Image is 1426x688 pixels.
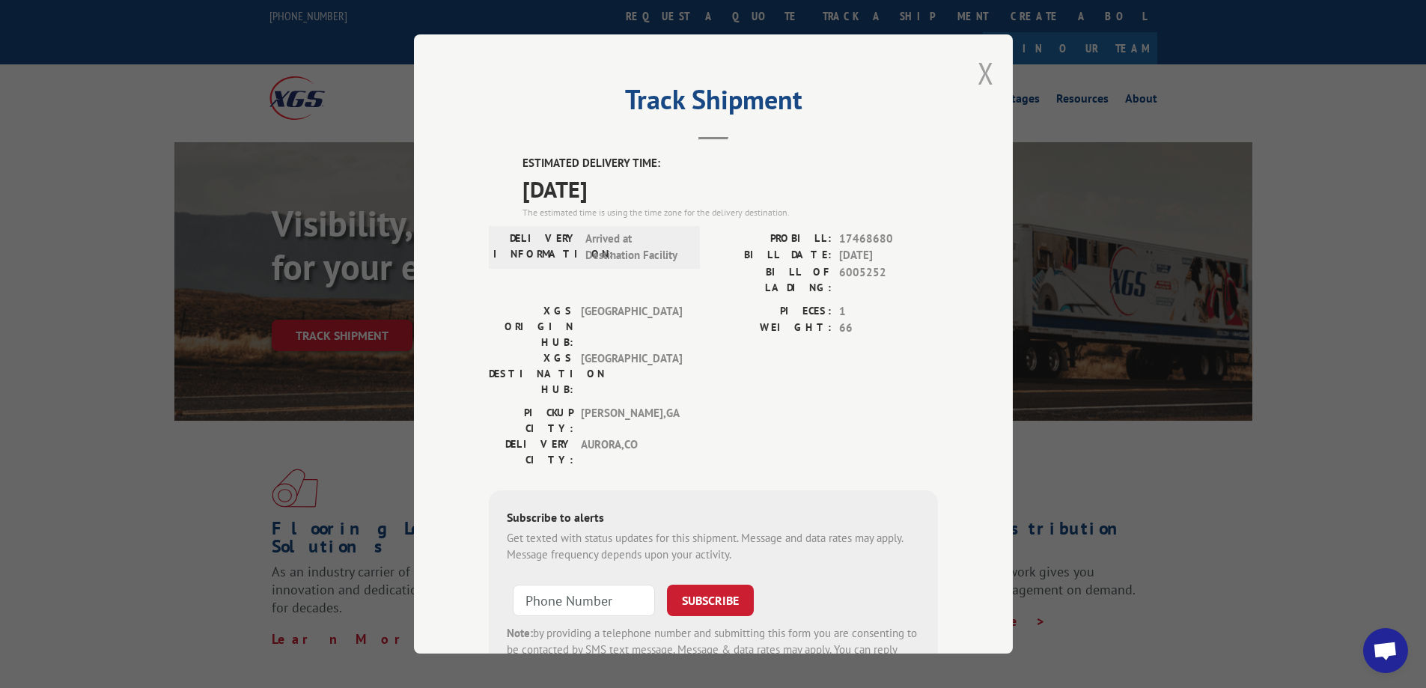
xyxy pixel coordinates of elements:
a: Open chat [1363,628,1408,673]
label: DELIVERY INFORMATION: [493,231,578,264]
label: BILL DATE: [713,247,832,264]
div: The estimated time is using the time zone for the delivery destination. [522,206,938,219]
strong: Note: [507,626,533,640]
h2: Track Shipment [489,89,938,118]
button: Close modal [978,53,994,93]
span: Arrived at Destination Facility [585,231,686,264]
span: 6005252 [839,264,938,296]
span: [DATE] [522,172,938,206]
span: AURORA , CO [581,436,682,468]
span: [DATE] [839,247,938,264]
label: BILL OF LADING: [713,264,832,296]
span: [PERSON_NAME] , GA [581,405,682,436]
input: Phone Number [513,585,655,616]
span: [GEOGRAPHIC_DATA] [581,303,682,350]
span: [GEOGRAPHIC_DATA] [581,350,682,398]
label: ESTIMATED DELIVERY TIME: [522,155,938,172]
label: WEIGHT: [713,320,832,337]
span: 66 [839,320,938,337]
label: PICKUP CITY: [489,405,573,436]
span: 17468680 [839,231,938,248]
label: PROBILL: [713,231,832,248]
label: PIECES: [713,303,832,320]
div: Get texted with status updates for this shipment. Message and data rates may apply. Message frequ... [507,530,920,564]
div: by providing a telephone number and submitting this form you are consenting to be contacted by SM... [507,625,920,676]
button: SUBSCRIBE [667,585,754,616]
span: 1 [839,303,938,320]
label: XGS DESTINATION HUB: [489,350,573,398]
div: Subscribe to alerts [507,508,920,530]
label: DELIVERY CITY: [489,436,573,468]
label: XGS ORIGIN HUB: [489,303,573,350]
